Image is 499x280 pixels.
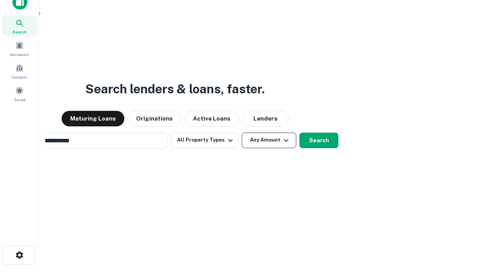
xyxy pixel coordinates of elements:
h3: Search lenders & loans, faster. [85,80,265,98]
button: Originations [127,111,181,126]
button: Any Amount [242,133,296,148]
a: Saved [2,83,37,104]
span: Contacts [12,74,27,80]
button: Lenders [242,111,289,126]
span: Saved [14,96,25,103]
a: Borrowers [2,38,37,59]
span: Borrowers [10,51,29,58]
iframe: Chat Widget [460,218,499,255]
a: Contacts [2,61,37,82]
button: Search [299,133,338,148]
button: Active Loans [184,111,239,126]
button: Maturing Loans [62,111,124,126]
button: All Property Types [171,133,239,148]
span: Search [12,29,27,35]
a: Search [2,16,37,37]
